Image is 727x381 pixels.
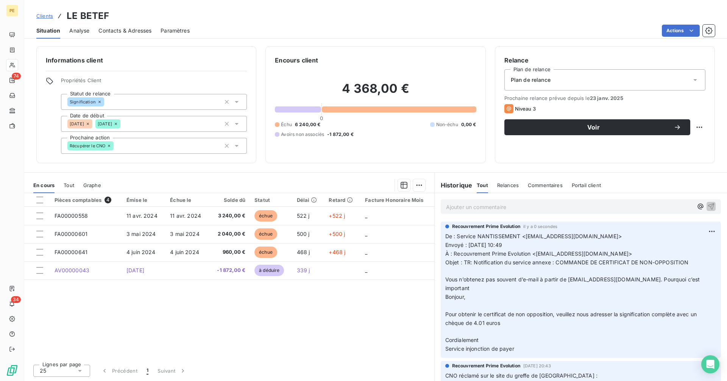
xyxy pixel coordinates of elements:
h2: 4 368,00 € [275,81,476,104]
span: [DATE] [98,122,112,126]
span: Tout [477,182,488,188]
span: 4 [105,197,111,203]
button: Voir [504,119,690,135]
span: 4 juin 2024 [126,249,156,255]
span: Portail client [572,182,601,188]
div: Statut [254,197,288,203]
span: +522 j [329,212,345,219]
span: _ [365,267,367,273]
button: Actions [662,25,700,37]
span: Envoyé : [DATE] 10:49 [445,242,502,248]
span: 74 [12,73,21,80]
h6: Relance [504,56,705,65]
span: Tout [64,182,74,188]
span: Prochaine relance prévue depuis le [504,95,705,101]
span: Niveau 3 [515,106,536,112]
span: 960,00 € [214,248,246,256]
span: il y a 0 secondes [523,224,558,229]
span: Analyse [69,27,89,34]
span: Clients [36,13,53,19]
span: 25 [40,367,46,375]
span: Signification [70,100,96,104]
span: 500 j [297,231,310,237]
div: Pièces comptables [55,197,117,203]
h6: Encours client [275,56,318,65]
span: _ [365,249,367,255]
span: +468 j [329,249,345,255]
span: 1 [147,367,148,375]
span: 0 [320,115,323,121]
span: Objet : TR: Notification du service annexe : COMMANDE DE CERTIFICAT DE NON-OPPOSITION [445,259,689,265]
a: Clients [36,12,53,20]
button: Suivant [153,363,191,379]
span: 339 j [297,267,310,273]
div: Solde dû [214,197,246,203]
span: 4 juin 2024 [170,249,199,255]
span: échue [254,210,277,222]
span: _ [365,231,367,237]
span: Voir [513,124,674,130]
h6: Historique [435,181,473,190]
span: échue [254,247,277,258]
span: 0,00 € [461,121,476,128]
span: FA00000601 [55,231,88,237]
span: 468 j [297,249,310,255]
span: Situation [36,27,60,34]
button: Précédent [96,363,142,379]
span: À : Recouvrement Prime Evolution <[EMAIL_ADDRESS][DOMAIN_NAME]> [445,250,632,257]
span: Paramètres [161,27,190,34]
span: -1 872,00 € [327,131,354,138]
span: Bonjour, [445,294,465,300]
span: Non-échu [436,121,458,128]
h3: LE BETEF [67,9,109,23]
span: Pour obtenir le certificat de non opposition, veuillez nous adresser la signification complète av... [445,311,698,326]
span: Avoirs non associés [281,131,324,138]
span: Vous n’obtenez pas souvent d’e-mail à partir de [EMAIL_ADDRESS][DOMAIN_NAME]. Pourquoi c’est impo... [445,276,702,291]
span: 3 240,00 € [214,212,246,220]
span: 6 240,00 € [295,121,321,128]
span: +500 j [329,231,345,237]
div: Délai [297,197,320,203]
span: 2 040,00 € [214,230,246,238]
div: Open Intercom Messenger [701,355,719,373]
img: Logo LeanPay [6,364,18,376]
input: Ajouter une valeur [120,120,126,127]
span: [DATE] [126,267,144,273]
span: De : Service NANTISSEMENT <[EMAIL_ADDRESS][DOMAIN_NAME]> [445,233,622,239]
span: Échu [281,121,292,128]
input: Ajouter une valeur [104,98,110,105]
span: Commentaires [528,182,563,188]
span: 34 [11,296,21,303]
button: 1 [142,363,153,379]
span: Relances [497,182,519,188]
input: Ajouter une valeur [114,142,120,149]
span: Contacts & Adresses [98,27,151,34]
span: Graphe [83,182,101,188]
span: Plan de relance [511,76,551,84]
h6: Informations client [46,56,247,65]
span: 3 mai 2024 [170,231,200,237]
span: à déduire [254,265,284,276]
span: 23 janv. 2025 [590,95,623,101]
span: FA00000641 [55,249,88,255]
span: -1 872,00 € [214,267,246,274]
span: 522 j [297,212,310,219]
span: Propriétés Client [61,77,247,88]
span: Recouvrement Prime Evolution [452,362,520,369]
span: [DATE] 20:43 [523,364,551,368]
span: Cordialement [445,337,479,343]
div: Facture Honoraire Mois [365,197,429,203]
span: [DATE] [70,122,84,126]
div: PE [6,5,18,17]
div: Retard [329,197,356,203]
span: 11 avr. 2024 [126,212,158,219]
span: Recouvrement Prime Evolution [452,223,520,230]
span: En cours [33,182,55,188]
span: FA00000558 [55,212,88,219]
span: 11 avr. 2024 [170,212,201,219]
div: Émise le [126,197,161,203]
span: Récupérer le CNO [70,144,105,148]
div: Échue le [170,197,204,203]
span: 3 mai 2024 [126,231,156,237]
span: _ [365,212,367,219]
